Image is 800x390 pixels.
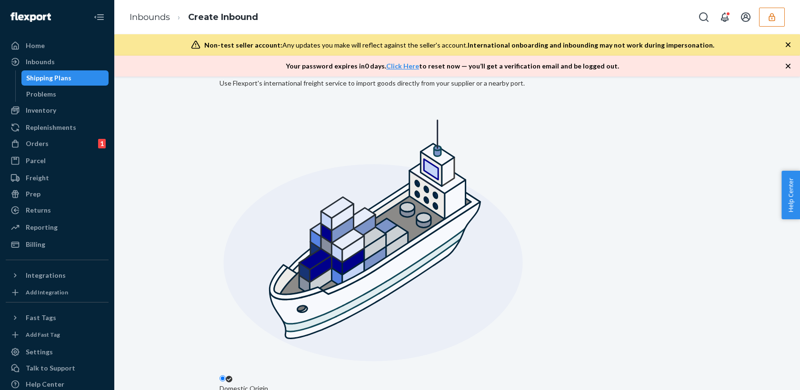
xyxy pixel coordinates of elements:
[26,173,49,183] div: Freight
[122,3,266,31] ol: breadcrumbs
[386,62,419,70] a: Click Here
[6,287,109,298] a: Add Integration
[6,54,109,69] a: Inbounds
[26,205,51,215] div: Returns
[204,41,282,49] span: Non-test seller account:
[736,8,755,27] button: Open account menu
[26,223,58,232] div: Reporting
[694,8,713,27] button: Open Search Box
[130,12,170,22] a: Inbounds
[26,139,49,148] div: Orders
[6,344,109,360] a: Settings
[6,329,109,341] a: Add Fast Tag
[26,57,55,67] div: Inbounds
[26,288,68,296] div: Add Integration
[98,139,106,148] div: 1
[220,375,226,381] input: Domestic Origin
[26,380,64,389] div: Help Center
[781,171,800,219] button: Help Center
[6,136,109,151] a: Orders1
[26,89,56,99] div: Problems
[6,153,109,168] a: Parcel
[26,156,46,166] div: Parcel
[26,331,60,339] div: Add Fast Tag
[6,203,109,218] a: Returns
[6,220,109,235] a: Reporting
[715,8,734,27] button: Open notifications
[6,361,109,376] a: Talk to Support
[21,87,109,102] a: Problems
[220,78,525,88] div: Use Flexport's international freight service to import goods directly from your supplier or a nea...
[26,240,45,249] div: Billing
[26,73,71,83] div: Shipping Plans
[26,106,56,115] div: Inventory
[26,363,75,373] div: Talk to Support
[6,38,109,53] a: Home
[468,41,714,49] span: International onboarding and inbounding may not work during impersonation.
[6,310,109,325] button: Fast Tags
[6,120,109,135] a: Replenishments
[90,8,109,27] button: Close Navigation
[10,12,51,22] img: Flexport logo
[188,12,258,22] a: Create Inbound
[6,237,109,252] a: Billing
[26,347,53,357] div: Settings
[6,186,109,202] a: Prep
[21,70,109,86] a: Shipping Plans
[204,40,714,50] div: Any updates you make will reflect against the seller's account.
[26,189,40,199] div: Prep
[26,271,66,280] div: Integrations
[6,170,109,185] a: Freight
[6,103,109,118] a: Inventory
[286,61,619,71] p: Your password expires in 0 days . to reset now — you’ll get a verification email and be logged out.
[26,313,56,322] div: Fast Tags
[26,41,45,50] div: Home
[26,123,76,132] div: Replenishments
[6,268,109,283] button: Integrations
